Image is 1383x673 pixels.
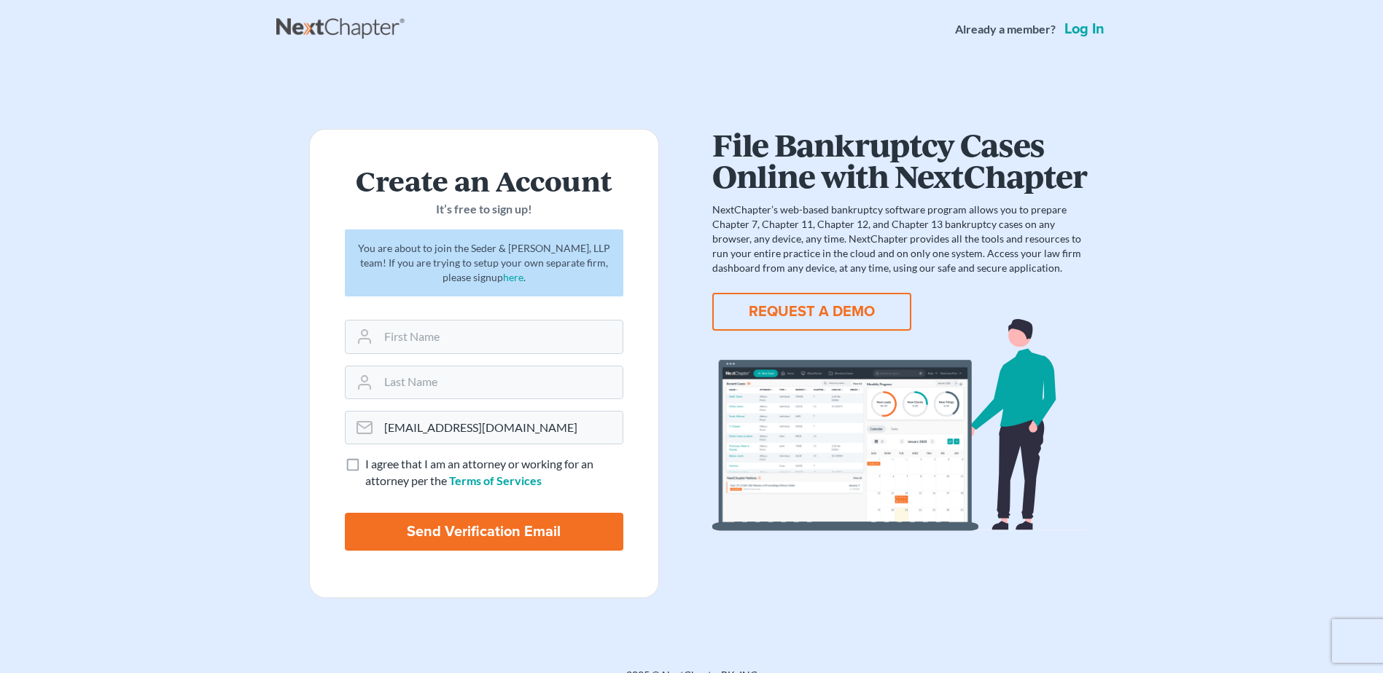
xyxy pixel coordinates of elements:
button: REQUEST A DEMO [712,293,911,331]
div: You are about to join the Seder & [PERSON_NAME], LLP team! If you are trying to setup your own se... [345,229,623,296]
h1: File Bankruptcy Cases Online with NextChapter [712,129,1087,191]
a: Log in [1061,22,1107,36]
h2: Create an Account [345,165,623,195]
input: First Name [378,320,623,353]
a: here [503,271,523,283]
input: Email Address [378,412,623,444]
p: It’s free to sign up! [345,201,623,218]
img: dashboard-867a026336fddd4d87f0941869007d5e2a59e2bc3a7d80a2916e9f42c0117099.svg [712,319,1087,531]
p: NextChapter’s web-based bankruptcy software program allows you to prepare Chapter 7, Chapter 11, ... [712,202,1087,275]
a: Terms of Services [449,473,542,487]
input: Send Verification Email [345,513,623,551]
strong: Already a member? [955,21,1056,38]
input: Last Name [378,366,623,398]
span: I agree that I am an attorney or working for an attorney per the [365,457,593,487]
